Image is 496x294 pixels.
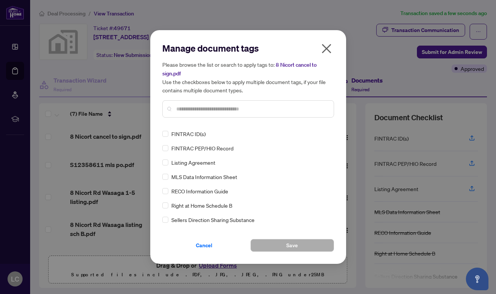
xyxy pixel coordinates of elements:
button: Save [250,239,334,252]
span: Right at Home Schedule B [171,201,232,210]
span: Cancel [196,239,212,251]
h2: Manage document tags [162,42,334,54]
span: FINTRAC ID(s) [171,130,206,138]
span: Listing Agreement [171,158,215,167]
span: Sellers Direction Sharing Substance [171,216,255,224]
span: close [320,43,333,55]
button: Cancel [162,239,246,252]
span: RECO Information Guide [171,187,228,195]
span: FINTRAC PEP/HIO Record [171,144,234,152]
h5: Please browse the list or search to apply tags to: Use the checkboxes below to apply multiple doc... [162,60,334,94]
button: Open asap [466,268,488,290]
span: MLS Data Information Sheet [171,173,237,181]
